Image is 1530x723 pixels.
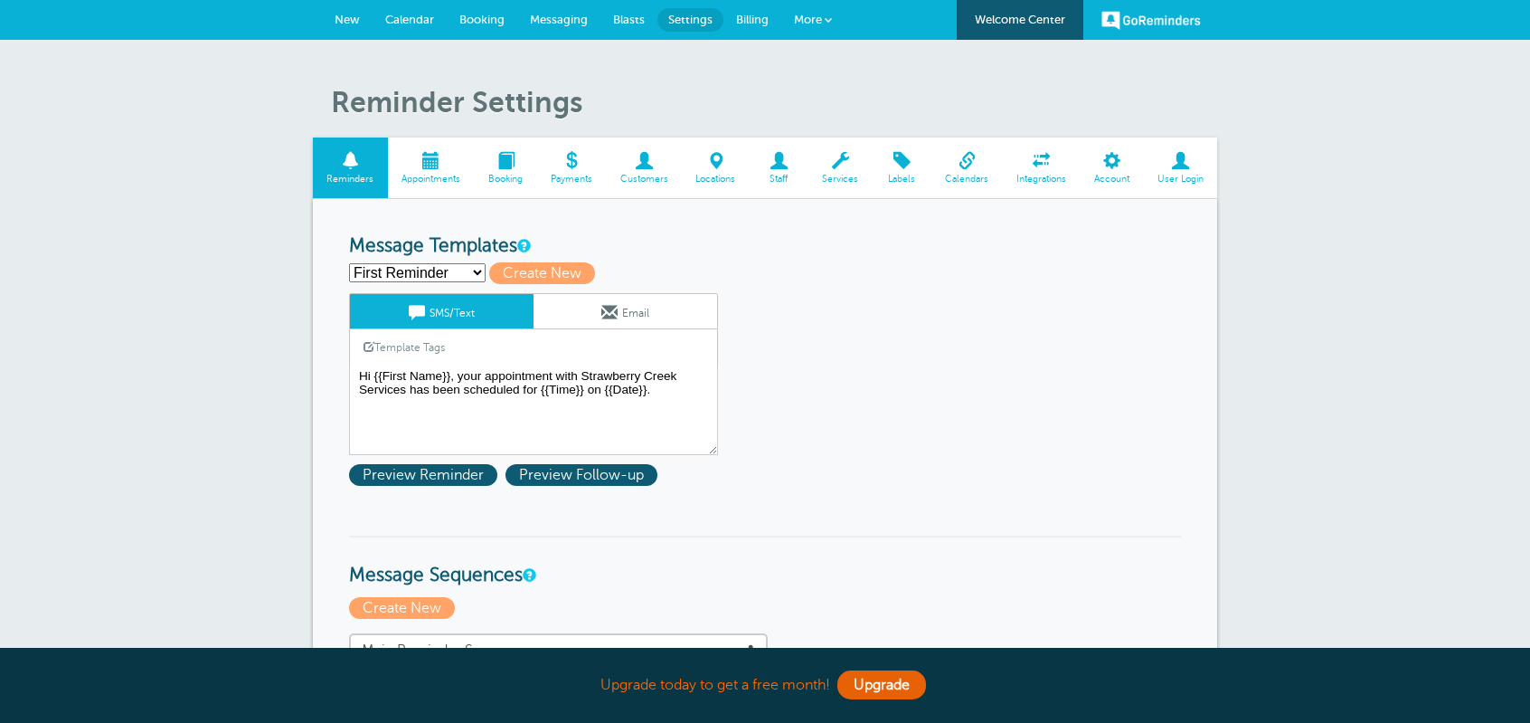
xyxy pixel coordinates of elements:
[349,365,718,455] textarea: Hi {{First Name}}, your appointment with Strawberry Creek Services has been scheduled for {{Time}...
[349,467,505,483] a: Preview Reminder
[475,138,537,198] a: Booking
[808,138,873,198] a: Services
[1012,174,1072,185] span: Integrations
[534,294,717,328] a: Email
[882,174,922,185] span: Labels
[523,569,534,581] a: Message Sequences allow you to setup multiple reminder schedules that can use different Message T...
[484,174,528,185] span: Booking
[1089,174,1134,185] span: Account
[837,671,926,699] a: Upgrade
[759,174,799,185] span: Staff
[350,294,534,328] a: SMS/Text
[385,13,434,26] span: Calendar
[940,174,994,185] span: Calendars
[530,13,588,26] span: Messaging
[1152,174,1208,185] span: User Login
[794,13,822,26] span: More
[1080,138,1143,198] a: Account
[397,174,466,185] span: Appointments
[536,138,606,198] a: Payments
[505,464,657,486] span: Preview Follow-up
[335,13,360,26] span: New
[505,467,662,483] a: Preview Follow-up
[322,174,379,185] span: Reminders
[545,174,597,185] span: Payments
[1003,138,1081,198] a: Integrations
[931,138,1003,198] a: Calendars
[350,329,458,365] a: Template Tags
[691,174,741,185] span: Locations
[873,138,931,198] a: Labels
[489,265,603,281] a: Create New
[657,8,723,32] a: Settings
[362,642,755,660] span: Main Reminder Sequence
[1143,138,1217,198] a: User Login
[817,174,864,185] span: Services
[459,13,505,26] span: Booking
[682,138,750,198] a: Locations
[606,138,682,198] a: Customers
[349,597,455,619] span: Create New
[349,235,1181,258] h3: Message Templates
[313,666,1217,705] div: Upgrade today to get a free month!
[613,13,645,26] span: Blasts
[489,262,595,284] span: Create New
[331,85,1217,119] h1: Reminder Settings
[349,536,1181,587] h3: Message Sequences
[349,464,497,486] span: Preview Reminder
[615,174,673,185] span: Customers
[517,240,528,252] a: This is the wording for your reminder and follow-up messages. You can create multiple templates i...
[349,600,459,616] a: Create New
[750,138,808,198] a: Staff
[388,138,475,198] a: Appointments
[668,13,713,26] span: Settings
[736,13,769,26] span: Billing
